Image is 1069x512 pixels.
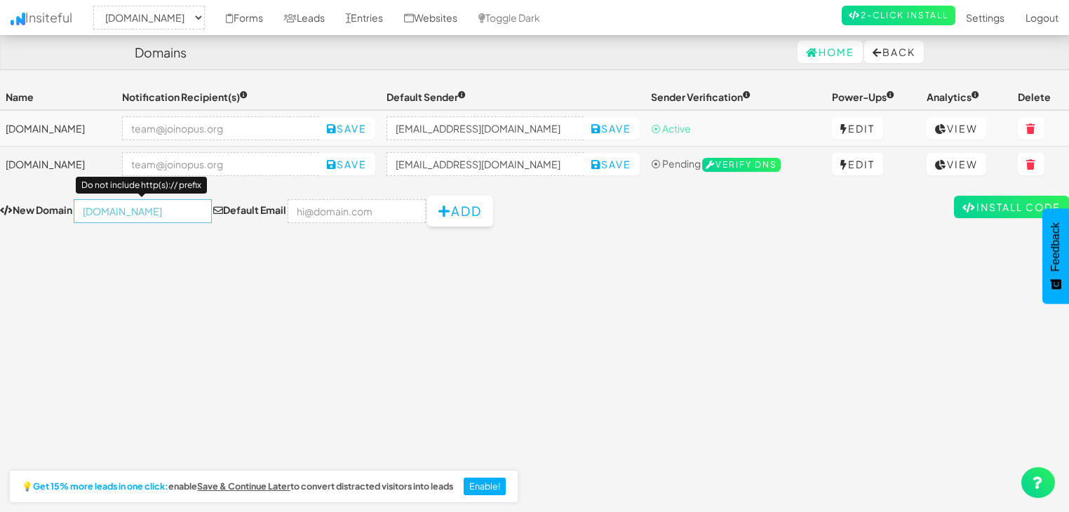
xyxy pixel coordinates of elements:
a: Edit [832,117,883,140]
img: icon.png [11,13,25,25]
a: Save & Continue Later [197,482,290,492]
th: Delete [1012,84,1069,110]
input: domain.com [74,199,212,223]
button: Feedback - Show survey [1042,208,1069,304]
a: Install Code [954,196,1069,218]
h2: 💡 enable to convert distracted visitors into leads [22,482,453,492]
u: Save & Continue Later [197,480,290,492]
input: team@joinopus.org [122,116,319,140]
a: View [927,117,986,140]
input: hi@example.com [386,116,584,140]
label: Default Email [213,203,286,217]
a: View [927,153,986,175]
button: Save [583,117,640,140]
a: Edit [832,153,883,175]
span: Feedback [1049,222,1062,271]
button: Save [583,153,640,175]
button: Back [864,41,924,63]
span: ⦿ Active [651,122,691,135]
span: Verify DNS [702,158,781,172]
a: Home [798,41,863,63]
span: ⦿ Pending [651,157,701,170]
button: Save [318,117,375,140]
h4: Domains [135,46,187,60]
a: 2-Click Install [842,6,955,25]
div: Do not include http(s):// prefix [76,177,207,193]
span: Notification Recipient(s) [122,90,248,103]
span: Default Sender [386,90,466,103]
button: Add [427,196,493,227]
span: Power-Ups [832,90,894,103]
input: team@joinopus.org [122,152,319,176]
span: Analytics [927,90,979,103]
button: Enable! [464,478,506,496]
strong: Get 15% more leads in one click: [33,482,168,492]
span: Sender Verification [651,90,751,103]
input: hi@example.com [386,152,584,176]
input: hi@domain.com [288,199,426,223]
a: Verify DNS [702,157,781,170]
button: Save [318,153,375,175]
